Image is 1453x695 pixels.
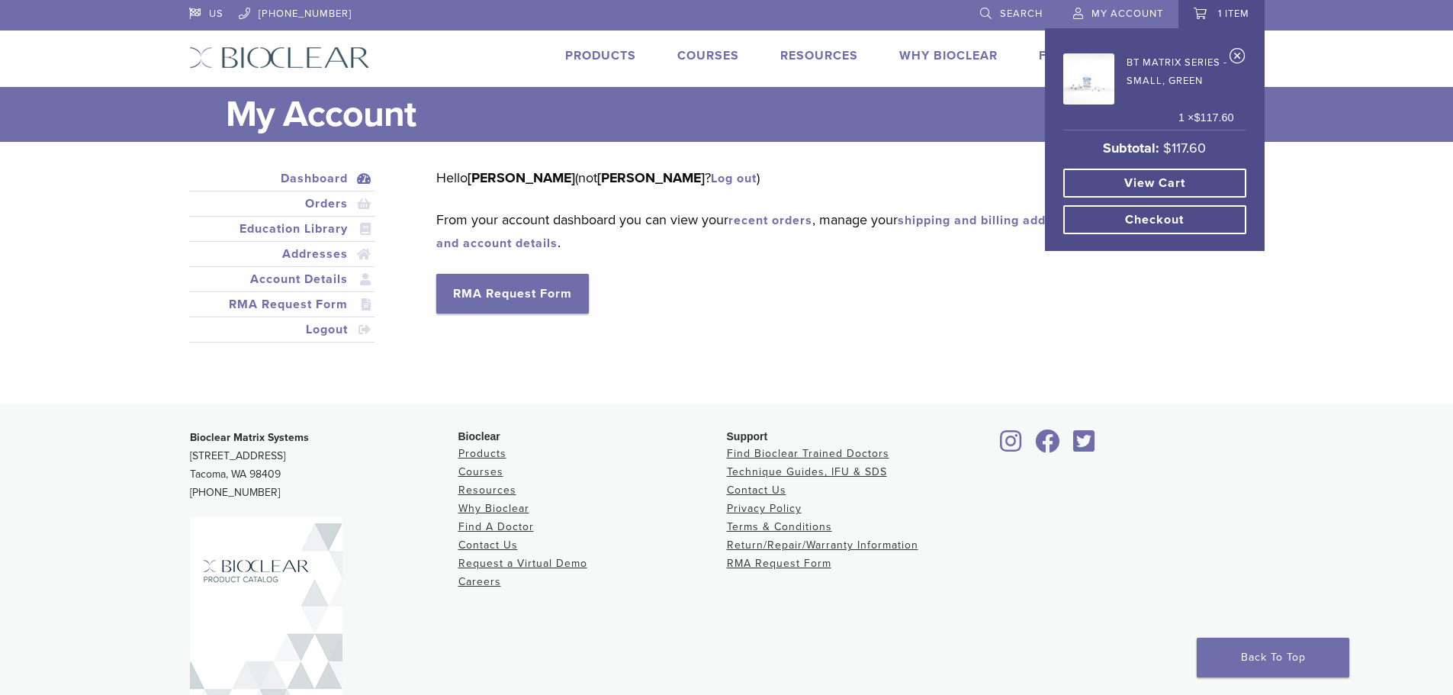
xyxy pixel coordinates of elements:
[727,520,832,533] a: Terms & Conditions
[1230,47,1246,70] a: Remove BT Matrix Series - Small, Green from cart
[189,166,375,361] nav: Account pages
[458,465,503,478] a: Courses
[727,557,831,570] a: RMA Request Form
[1197,638,1349,677] a: Back To Top
[995,439,1027,454] a: Bioclear
[436,274,589,314] a: RMA Request Form
[728,213,812,228] a: recent orders
[190,429,458,502] p: [STREET_ADDRESS] Tacoma, WA 98409 [PHONE_NUMBER]
[899,48,998,63] a: Why Bioclear
[192,320,372,339] a: Logout
[780,48,858,63] a: Resources
[436,166,1241,189] p: Hello (not ? )
[192,220,372,238] a: Education Library
[1063,53,1114,105] img: BT Matrix Series - Small, Green
[1069,439,1101,454] a: Bioclear
[192,270,372,288] a: Account Details
[190,431,309,444] strong: Bioclear Matrix Systems
[458,539,518,552] a: Contact Us
[597,169,705,186] strong: [PERSON_NAME]
[458,430,500,442] span: Bioclear
[1039,48,1140,63] a: Find A Doctor
[1063,169,1246,198] a: View cart
[1178,110,1233,127] span: 1 ×
[1091,8,1163,20] span: My Account
[1103,140,1159,156] strong: Subtotal:
[192,245,372,263] a: Addresses
[1163,140,1206,156] bdi: 117.60
[192,295,372,314] a: RMA Request Form
[727,502,802,515] a: Privacy Policy
[1000,8,1043,20] span: Search
[727,430,768,442] span: Support
[1063,49,1234,105] a: BT Matrix Series - Small, Green
[727,484,786,497] a: Contact Us
[1163,140,1172,156] span: $
[727,447,889,460] a: Find Bioclear Trained Doctors
[458,484,516,497] a: Resources
[727,539,918,552] a: Return/Repair/Warranty Information
[565,48,636,63] a: Products
[458,575,501,588] a: Careers
[1030,439,1066,454] a: Bioclear
[458,447,506,460] a: Products
[458,502,529,515] a: Why Bioclear
[1218,8,1249,20] span: 1 item
[677,48,739,63] a: Courses
[1194,111,1233,124] bdi: 117.60
[1194,111,1200,124] span: $
[468,169,575,186] strong: [PERSON_NAME]
[898,213,1087,228] a: shipping and billing addresses
[192,195,372,213] a: Orders
[189,47,370,69] img: Bioclear
[192,169,372,188] a: Dashboard
[458,557,587,570] a: Request a Virtual Demo
[226,87,1265,142] h1: My Account
[727,465,887,478] a: Technique Guides, IFU & SDS
[1063,205,1246,234] a: Checkout
[458,520,534,533] a: Find A Doctor
[711,171,757,186] a: Log out
[436,208,1241,254] p: From your account dashboard you can view your , manage your , and .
